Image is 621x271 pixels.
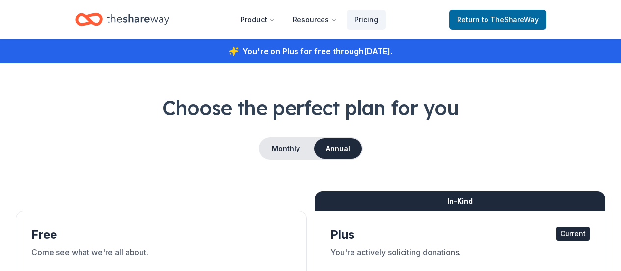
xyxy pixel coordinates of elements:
div: Current [556,227,590,241]
div: In-Kind [315,191,606,211]
span: to TheShareWay [482,15,539,24]
span: Return [457,14,539,26]
button: Annual [314,138,362,159]
a: Home [75,8,169,31]
a: Pricing [347,10,386,30]
h1: Choose the perfect plan for you [16,94,605,121]
button: Resources [285,10,345,30]
button: Monthly [260,138,312,159]
a: Returnto TheShareWay [449,10,546,30]
div: Free [31,227,291,242]
button: Product [233,10,283,30]
nav: Main [233,8,386,31]
div: Plus [330,227,590,242]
